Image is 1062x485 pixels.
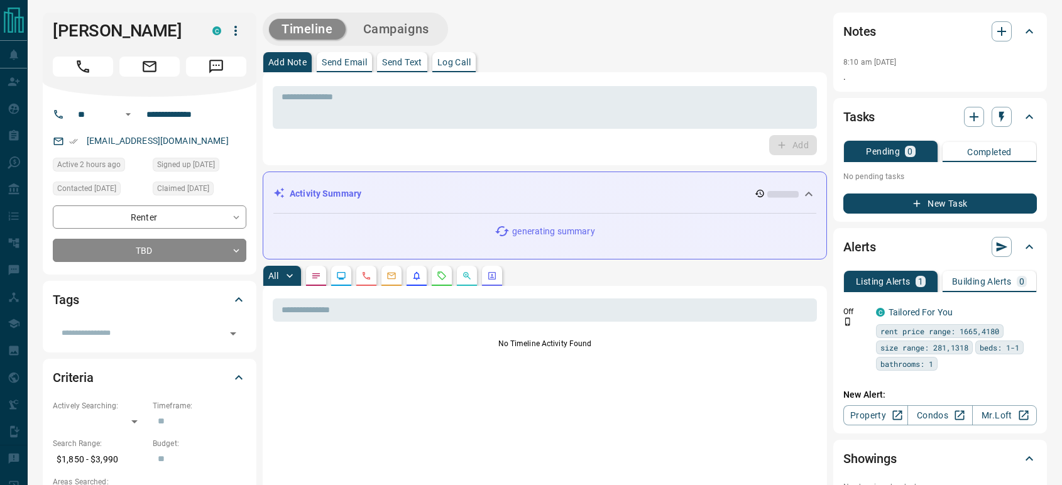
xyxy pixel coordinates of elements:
svg: Requests [437,271,447,281]
p: Send Email [322,58,367,67]
p: $1,850 - $3,990 [53,449,146,470]
span: Message [186,57,246,77]
a: Mr.Loft [972,405,1037,425]
div: Tags [53,285,246,315]
div: Thu Aug 14 2025 [153,182,246,199]
div: Criteria [53,362,246,393]
div: Fri Aug 15 2025 [53,158,146,175]
p: Send Text [382,58,422,67]
p: No pending tasks [843,167,1037,186]
span: size range: 281,1318 [880,341,968,354]
p: Building Alerts [952,277,1012,286]
svg: Email Verified [69,137,78,146]
span: bathrooms: 1 [880,357,933,370]
button: New Task [843,193,1037,214]
p: Search Range: [53,438,146,449]
span: Call [53,57,113,77]
div: Thu Aug 14 2025 [53,182,146,199]
p: No Timeline Activity Found [273,338,817,349]
svg: Calls [361,271,371,281]
p: Completed [967,148,1012,156]
p: Actively Searching: [53,400,146,411]
div: Activity Summary [273,182,816,205]
span: Signed up [DATE] [157,158,215,171]
span: Contacted [DATE] [57,182,116,195]
svg: Notes [311,271,321,281]
h2: Showings [843,449,897,469]
h2: Alerts [843,237,876,257]
p: 8:10 am [DATE] [843,58,897,67]
p: Pending [866,147,900,156]
svg: Listing Alerts [412,271,422,281]
p: 0 [1019,277,1024,286]
svg: Agent Actions [487,271,497,281]
p: All [268,271,278,280]
span: rent price range: 1665,4180 [880,325,999,337]
div: condos.ca [212,26,221,35]
svg: Lead Browsing Activity [336,271,346,281]
p: Budget: [153,438,246,449]
div: condos.ca [876,308,885,317]
h2: Tasks [843,107,875,127]
svg: Opportunities [462,271,472,281]
p: 1 [918,277,923,286]
div: Tasks [843,102,1037,132]
p: Activity Summary [290,187,361,200]
h2: Notes [843,21,876,41]
p: New Alert: [843,388,1037,401]
h1: [PERSON_NAME] [53,21,194,41]
p: Timeframe: [153,400,246,411]
div: Thu Aug 14 2025 [153,158,246,175]
a: Tailored For You [889,307,953,317]
div: Showings [843,444,1037,474]
button: Open [224,325,242,342]
span: Active 2 hours ago [57,158,121,171]
button: Open [121,107,136,122]
button: Timeline [269,19,346,40]
div: Alerts [843,232,1037,262]
p: generating summary [512,225,594,238]
span: beds: 1-1 [980,341,1019,354]
p: Listing Alerts [856,277,911,286]
h2: Tags [53,290,79,310]
a: Property [843,405,908,425]
p: Add Note [268,58,307,67]
svg: Push Notification Only [843,317,852,326]
h2: Criteria [53,368,94,388]
span: Email [119,57,180,77]
a: Condos [907,405,972,425]
p: Off [843,306,868,317]
div: Renter [53,205,246,229]
svg: Emails [386,271,397,281]
span: Claimed [DATE] [157,182,209,195]
div: TBD [53,239,246,262]
p: Log Call [437,58,471,67]
button: Campaigns [351,19,442,40]
div: Notes [843,16,1037,46]
p: 0 [907,147,912,156]
p: . [843,70,1037,84]
a: [EMAIL_ADDRESS][DOMAIN_NAME] [87,136,229,146]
